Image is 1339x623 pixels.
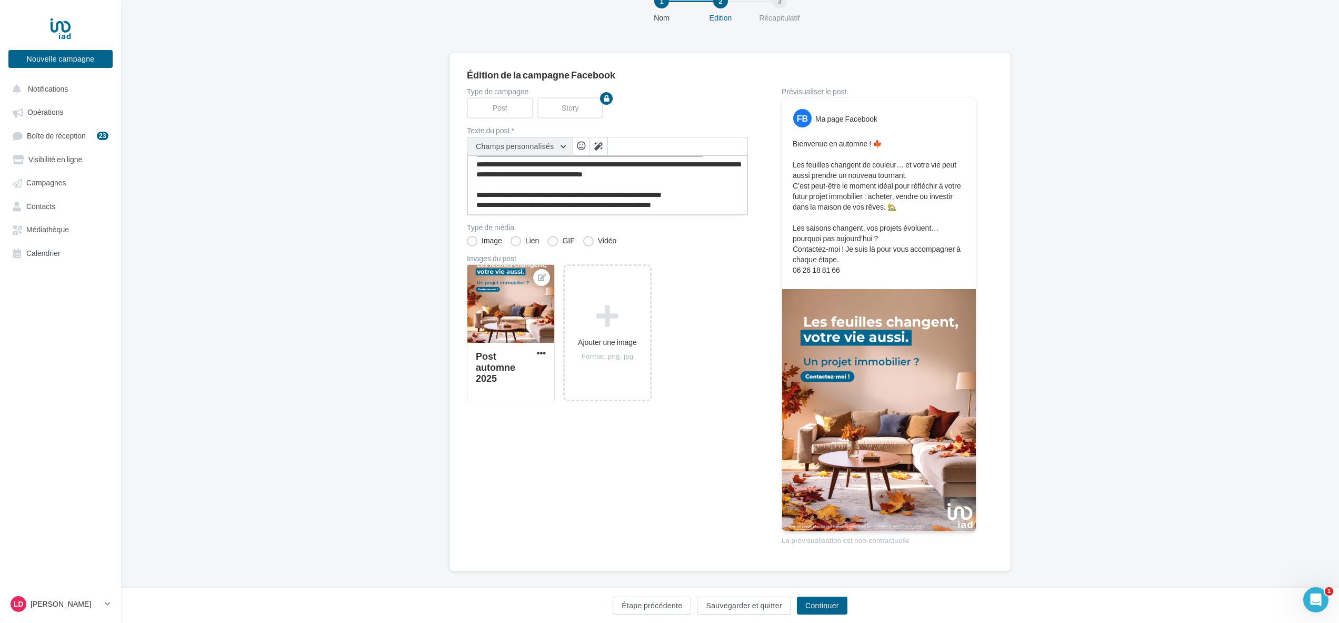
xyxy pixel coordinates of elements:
button: Étape précédente [613,597,691,615]
button: Champs personnalisés [467,137,572,155]
span: Calendrier [26,249,61,258]
p: [PERSON_NAME] [31,599,101,609]
label: Type de média [467,224,748,231]
label: Type de campagne [467,88,748,95]
iframe: Intercom live chat [1303,587,1328,612]
span: Contacts [26,202,55,211]
span: Notifications [28,84,68,93]
div: Post automne 2025 [476,350,515,384]
a: Boîte de réception23 [6,126,115,145]
span: Médiathèque [26,225,69,234]
div: 23 [97,132,108,140]
button: Notifications [6,79,111,98]
div: La prévisualisation est non-contractuelle [782,532,976,546]
button: Nouvelle campagne [8,50,113,68]
label: GIF [547,236,574,246]
div: Prévisualiser le post [782,88,976,95]
span: 1 [1325,587,1333,596]
span: Boîte de réception [27,131,86,140]
a: LD [PERSON_NAME] [8,594,113,614]
span: Opérations [27,108,63,117]
label: Image [467,236,502,246]
div: Nom [628,13,695,23]
label: Lien [511,236,539,246]
a: Calendrier [6,243,115,262]
div: Images du post [467,255,748,262]
label: Texte du post * [467,127,748,134]
label: Vidéo [583,236,617,246]
a: Opérations [6,102,115,121]
div: Récapitulatif [746,13,813,23]
button: Sauvegarder et quitter [697,597,791,615]
div: Ma page Facebook [815,114,877,124]
p: Bienvenue en automne ! 🍁 Les feuilles changent de couleur… et votre vie peut aussi prendre un nou... [793,139,965,275]
a: Contacts [6,196,115,215]
div: Edition [687,13,754,23]
button: Continuer [797,597,847,615]
span: Champs personnalisés [476,142,554,151]
a: Visibilité en ligne [6,150,115,169]
span: Campagnes [26,179,66,187]
a: Campagnes [6,173,115,192]
div: FB [793,109,812,127]
a: Médiathèque [6,220,115,239]
div: Édition de la campagne Facebook [467,70,993,80]
span: Visibilité en ligne [28,155,82,164]
span: LD [14,599,24,609]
